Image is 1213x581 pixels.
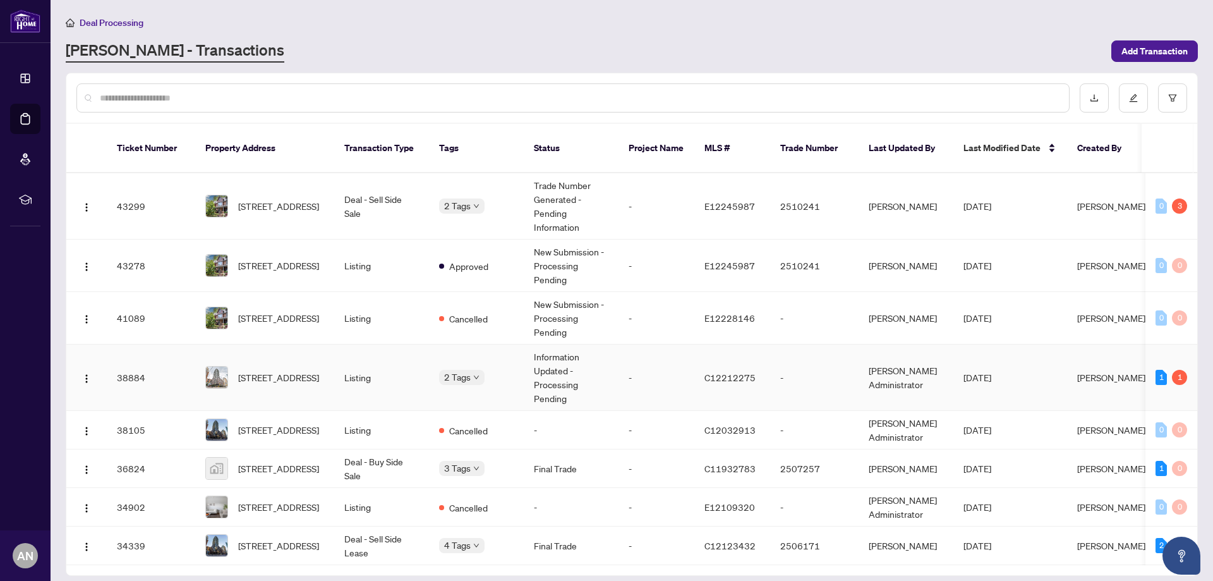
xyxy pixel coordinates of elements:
td: 38105 [107,411,195,450]
span: down [473,374,480,381]
td: [PERSON_NAME] Administrator [859,488,953,527]
button: Logo [76,497,97,517]
td: - [524,488,619,527]
div: 0 [1156,499,1167,515]
span: 4 Tags [444,538,471,553]
img: thumbnail-img [206,195,227,217]
th: Transaction Type [334,124,429,173]
span: [STREET_ADDRESS] [238,199,319,213]
th: Created By [1067,124,1143,173]
span: down [473,203,480,209]
button: Open asap [1162,537,1200,575]
td: [PERSON_NAME] Administrator [859,411,953,450]
th: Status [524,124,619,173]
span: edit [1129,94,1138,102]
td: 2507257 [770,450,859,488]
div: 0 [1172,258,1187,273]
td: Final Trade [524,450,619,488]
td: Listing [334,292,429,345]
td: [PERSON_NAME] Administrator [859,345,953,411]
td: 2506171 [770,527,859,565]
div: 0 [1156,310,1167,326]
div: 0 [1156,258,1167,273]
div: 2 [1156,538,1167,553]
span: C12212275 [704,372,756,383]
img: logo [10,9,40,33]
span: [STREET_ADDRESS] [238,462,319,475]
span: down [473,542,480,549]
td: [PERSON_NAME] [859,527,953,565]
td: - [619,488,694,527]
span: E12228146 [704,312,755,324]
td: - [770,411,859,450]
span: 2 Tags [444,370,471,384]
td: [PERSON_NAME] [859,450,953,488]
td: - [770,488,859,527]
button: edit [1119,83,1148,113]
span: [STREET_ADDRESS] [238,423,319,437]
td: - [619,527,694,565]
td: New Submission - Processing Pending [524,292,619,345]
img: Logo [81,314,92,324]
span: [DATE] [963,463,991,474]
td: - [619,450,694,488]
span: home [66,18,75,27]
span: [STREET_ADDRESS] [238,539,319,553]
td: New Submission - Processing Pending [524,240,619,292]
div: 0 [1172,499,1187,515]
button: Logo [76,308,97,328]
span: [DATE] [963,424,991,436]
td: 38884 [107,345,195,411]
span: [DATE] [963,200,991,212]
td: Deal - Buy Side Sale [334,450,429,488]
span: [STREET_ADDRESS] [238,311,319,325]
div: 0 [1172,461,1187,476]
span: 3 Tags [444,461,471,475]
button: Logo [76,367,97,388]
span: [PERSON_NAME] [1077,260,1145,271]
td: Listing [334,411,429,450]
img: Logo [81,426,92,436]
th: Ticket Number [107,124,195,173]
span: Last Modified Date [963,141,1041,155]
span: Cancelled [449,424,488,437]
td: [PERSON_NAME] [859,173,953,240]
img: Logo [81,465,92,475]
th: MLS # [694,124,770,173]
td: Final Trade [524,527,619,565]
button: download [1080,83,1109,113]
div: 0 [1172,422,1187,437]
td: [PERSON_NAME] [859,292,953,345]
td: Information Updated - Processing Pending [524,345,619,411]
span: Deal Processing [80,17,143,28]
td: - [770,292,859,345]
img: thumbnail-img [206,419,227,441]
span: [DATE] [963,540,991,551]
td: - [619,292,694,345]
td: - [619,345,694,411]
div: 1 [1156,370,1167,385]
td: 2510241 [770,240,859,292]
td: 43278 [107,240,195,292]
span: C11932783 [704,463,756,474]
span: 2 Tags [444,199,471,213]
img: Logo [81,542,92,552]
span: [DATE] [963,372,991,383]
td: 34339 [107,527,195,565]
span: [PERSON_NAME] [1077,312,1145,324]
span: E12245987 [704,260,755,271]
td: [PERSON_NAME] [859,240,953,292]
img: thumbnail-img [206,255,227,276]
span: [PERSON_NAME] [1077,463,1145,474]
div: 1 [1172,370,1187,385]
span: down [473,465,480,472]
span: Cancelled [449,501,488,515]
img: Logo [81,262,92,272]
span: [DATE] [963,501,991,513]
button: Logo [76,420,97,440]
td: Listing [334,488,429,527]
span: [STREET_ADDRESS] [238,370,319,384]
th: Last Modified Date [953,124,1067,173]
td: - [619,173,694,240]
img: Logo [81,503,92,513]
